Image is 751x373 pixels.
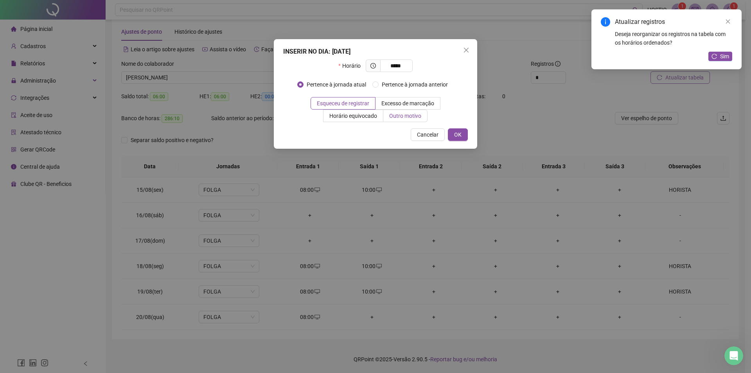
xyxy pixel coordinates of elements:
[463,47,469,53] span: close
[711,54,717,59] span: reload
[720,52,729,61] span: Sim
[708,52,732,61] button: Sim
[381,100,434,106] span: Excesso de marcação
[724,346,743,365] iframe: Intercom live chat
[448,128,468,141] button: OK
[725,19,731,24] span: close
[370,63,376,68] span: clock-circle
[389,113,421,119] span: Outro motivo
[283,47,468,56] div: INSERIR NO DIA : [DATE]
[411,128,445,141] button: Cancelar
[601,17,610,27] span: info-circle
[615,17,732,27] div: Atualizar registros
[460,44,473,56] button: Close
[379,80,451,89] span: Pertence à jornada anterior
[724,17,732,26] a: Close
[615,30,732,47] div: Deseja reorganizar os registros na tabela com os horários ordenados?
[338,59,365,72] label: Horário
[417,130,438,139] span: Cancelar
[317,100,369,106] span: Esqueceu de registrar
[329,113,377,119] span: Horário equivocado
[304,80,369,89] span: Pertence à jornada atual
[454,130,462,139] span: OK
